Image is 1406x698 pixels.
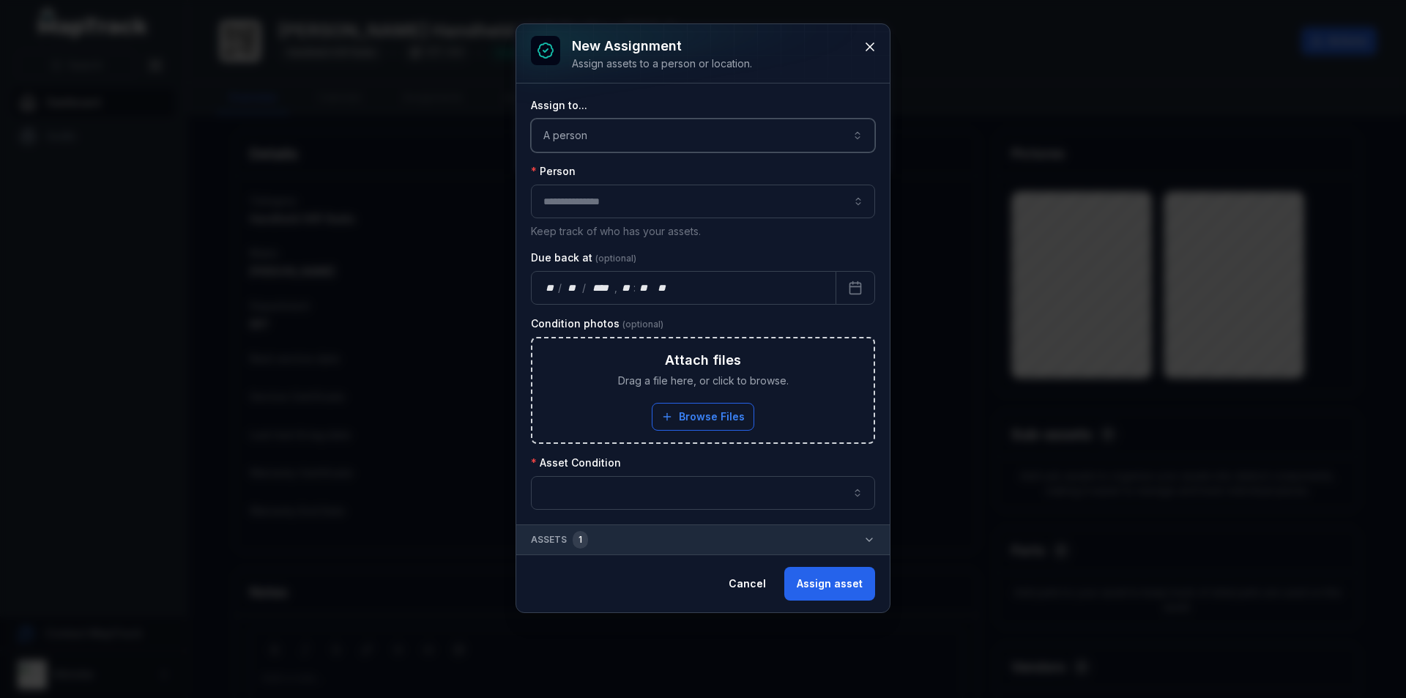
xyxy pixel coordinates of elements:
[637,281,652,295] div: minute,
[531,98,587,113] label: Assign to...
[563,281,583,295] div: month,
[531,250,636,265] label: Due back at
[614,281,619,295] div: ,
[618,374,789,388] span: Drag a file here, or click to browse.
[836,271,875,305] button: Calendar
[531,164,576,179] label: Person
[516,525,890,554] button: Assets1
[531,531,588,549] span: Assets
[531,185,875,218] input: assignment-add:person-label
[633,281,637,295] div: :
[573,531,588,549] div: 1
[619,281,633,295] div: hour,
[531,316,663,331] label: Condition photos
[587,281,614,295] div: year,
[582,281,587,295] div: /
[531,224,875,239] p: Keep track of who has your assets.
[665,350,741,371] h3: Attach files
[531,456,621,470] label: Asset Condition
[558,281,563,295] div: /
[784,567,875,601] button: Assign asset
[572,36,752,56] h3: New assignment
[572,56,752,71] div: Assign assets to a person or location.
[655,281,671,295] div: am/pm,
[543,281,558,295] div: day,
[531,119,875,152] button: A person
[716,567,778,601] button: Cancel
[652,403,754,431] button: Browse Files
